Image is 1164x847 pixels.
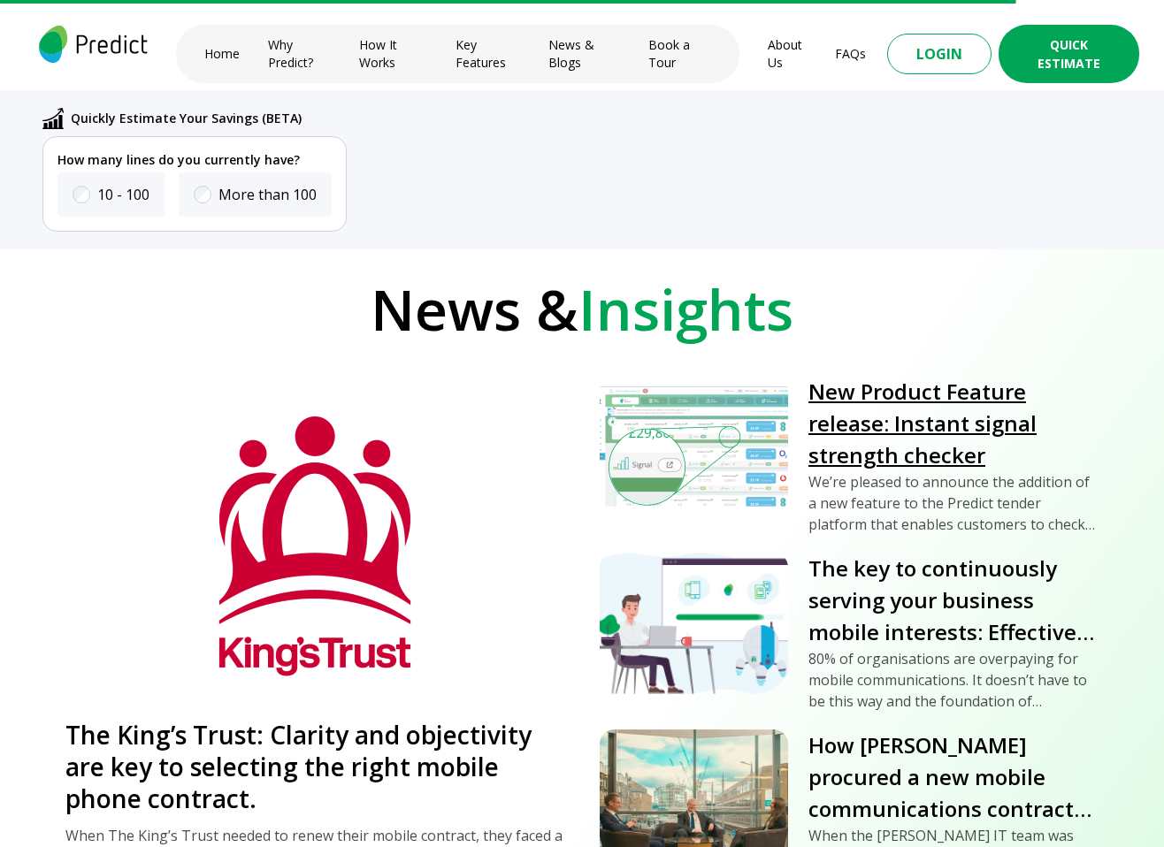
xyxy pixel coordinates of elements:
[548,36,620,72] a: News & Blogs
[65,719,564,814] a: The King’s Trust: Clarity and objectivity are key to selecting the right mobile phone contract.
[218,184,317,205] label: More than 100
[97,184,149,205] label: 10 - 100
[57,151,332,169] p: How many lines do you currently have?
[66,377,563,707] img: new-study
[42,108,64,129] img: abc
[808,729,1099,825] a: How [PERSON_NAME] procured a new mobile communications contract to future-proof the business.
[359,36,426,72] a: How It Works
[648,36,711,72] a: Book a Tour
[71,109,302,128] p: Quickly Estimate Your Savings (BETA)
[600,376,788,517] img: New Product Feature release: Instant signal strength checker
[456,36,521,72] a: Key Features
[808,648,1099,712] p: 80% of organisations are overpaying for mobile communications. It doesn’t have to be this way and...
[808,553,1099,648] a: The key to continuously serving your business mobile interests: Effective contract management thr...
[578,271,793,347] span: Insights
[39,25,148,64] img: logo
[808,471,1099,535] p: We’re pleased to announce the addition of a new feature to the Predict tender platform that enabl...
[768,36,807,72] a: About Us
[600,553,788,694] img: The key to continuously serving your business mobile interests: Effective contract management thr...
[887,34,992,74] button: Login
[204,45,240,63] a: Home
[999,25,1139,83] button: Quick Estimate
[808,376,1099,471] a: New Product Feature release: Instant signal strength checker
[268,36,332,72] a: Why Predict?
[835,45,866,63] a: FAQs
